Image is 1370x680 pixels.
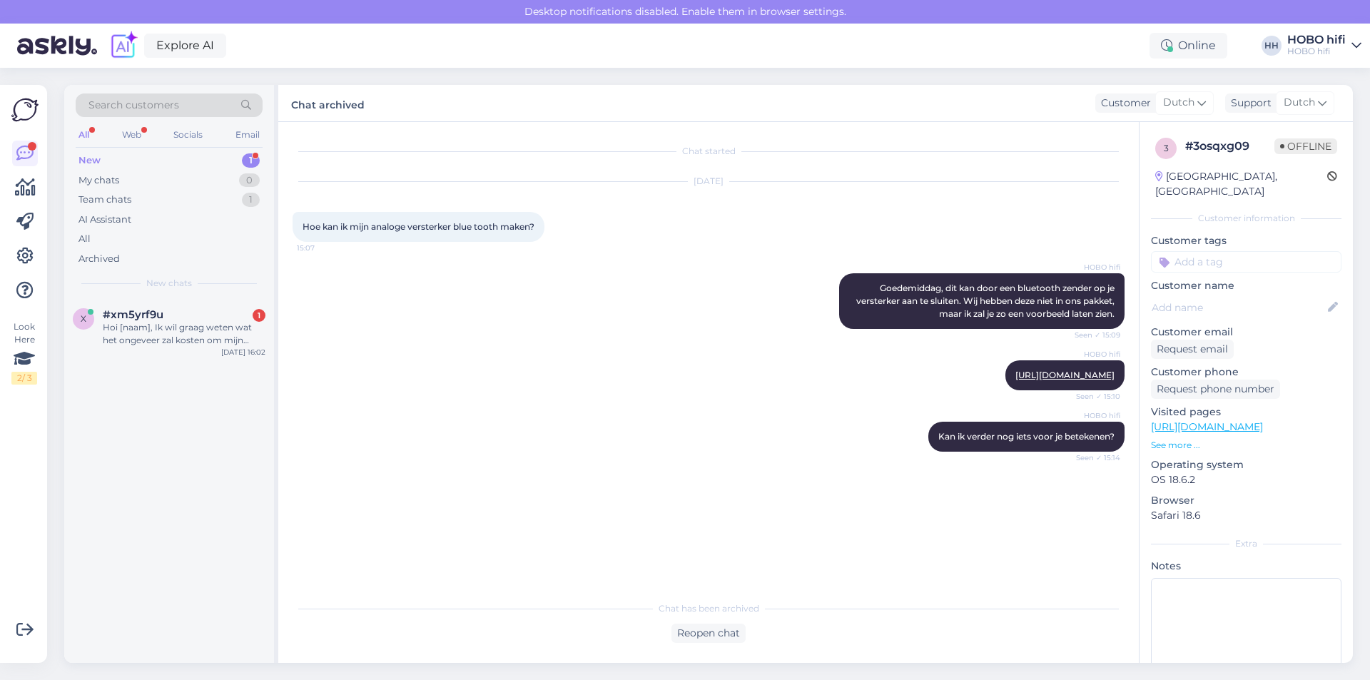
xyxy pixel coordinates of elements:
span: HOBO hifi [1067,349,1120,360]
p: Customer tags [1151,233,1341,248]
div: Request email [1151,340,1234,359]
div: 0 [239,173,260,188]
img: explore-ai [108,31,138,61]
div: Team chats [78,193,131,207]
span: Dutch [1163,95,1194,111]
div: Reopen chat [671,624,746,643]
p: Browser [1151,493,1341,508]
div: [GEOGRAPHIC_DATA], [GEOGRAPHIC_DATA] [1155,169,1327,199]
div: Archived [78,252,120,266]
p: Customer phone [1151,365,1341,380]
div: HOBO hifi [1287,46,1346,57]
div: All [76,126,92,144]
span: x [81,313,86,324]
p: See more ... [1151,439,1341,452]
span: Chat has been archived [659,602,759,615]
div: 2 / 3 [11,372,37,385]
div: Email [233,126,263,144]
span: Offline [1274,138,1337,154]
div: New [78,153,101,168]
div: # 3osqxg09 [1185,138,1274,155]
div: Socials [171,126,205,144]
span: 3 [1164,143,1169,153]
div: Customer information [1151,212,1341,225]
span: Seen ✓ 15:10 [1067,391,1120,402]
p: Safari 18.6 [1151,508,1341,523]
div: AI Assistant [78,213,131,227]
div: All [78,232,91,246]
div: [DATE] 16:02 [221,347,265,357]
span: Dutch [1284,95,1315,111]
a: Explore AI [144,34,226,58]
div: Extra [1151,537,1341,550]
div: 1 [253,309,265,322]
div: Hoi [naam], Ik wil graag weten wat het ongeveer zal kosten om mijn Sony CDP-227ESD te laten upgra... [103,321,265,347]
div: Customer [1095,96,1151,111]
span: Kan ik verder nog iets voor je betekenen? [938,431,1115,442]
span: Seen ✓ 15:14 [1067,452,1120,463]
span: HOBO hifi [1067,410,1120,421]
span: Goedemiddag, dit kan door een bluetooth zender op je versterker aan te sluiten. Wij hebben deze n... [856,283,1117,319]
p: Customer email [1151,325,1341,340]
span: Search customers [88,98,179,113]
span: New chats [146,277,192,290]
p: OS 18.6.2 [1151,472,1341,487]
div: Online [1150,33,1227,59]
a: [URL][DOMAIN_NAME] [1151,420,1263,433]
div: [DATE] [293,175,1125,188]
div: 1 [242,153,260,168]
div: Web [119,126,144,144]
span: HOBO hifi [1067,262,1120,273]
a: [URL][DOMAIN_NAME] [1015,370,1115,380]
div: 1 [242,193,260,207]
p: Customer name [1151,278,1341,293]
div: Look Here [11,320,37,385]
input: Add name [1152,300,1325,315]
a: HOBO hifiHOBO hifi [1287,34,1361,57]
span: #xm5yrf9u [103,308,163,321]
div: HOBO hifi [1287,34,1346,46]
div: Support [1225,96,1272,111]
span: Hoe kan ik mijn analoge versterker blue tooth maken? [303,221,534,232]
label: Chat archived [291,93,365,113]
div: HH [1262,36,1282,56]
span: 15:07 [297,243,350,253]
span: Seen ✓ 15:09 [1067,330,1120,340]
p: Visited pages [1151,405,1341,420]
p: Notes [1151,559,1341,574]
div: My chats [78,173,119,188]
img: Askly Logo [11,96,39,123]
div: Request phone number [1151,380,1280,399]
p: Operating system [1151,457,1341,472]
div: Chat started [293,145,1125,158]
input: Add a tag [1151,251,1341,273]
